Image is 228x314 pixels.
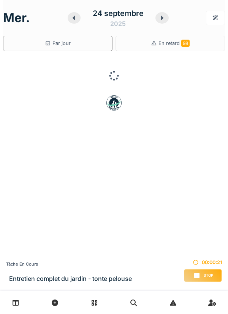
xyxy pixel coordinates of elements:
span: En retard [158,40,190,46]
img: badge-BVDL4wpA.svg [106,95,122,111]
div: 2025 [110,19,126,28]
h1: mer. [3,11,30,25]
div: 00:00:21 [184,259,222,266]
span: Stop [204,273,213,278]
div: 24 septembre [93,8,144,19]
h3: Entretien complet du jardin - tonte pelouse [9,275,132,282]
span: 98 [181,40,190,47]
div: Tâche en cours [6,261,132,268]
div: Par jour [45,40,71,47]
